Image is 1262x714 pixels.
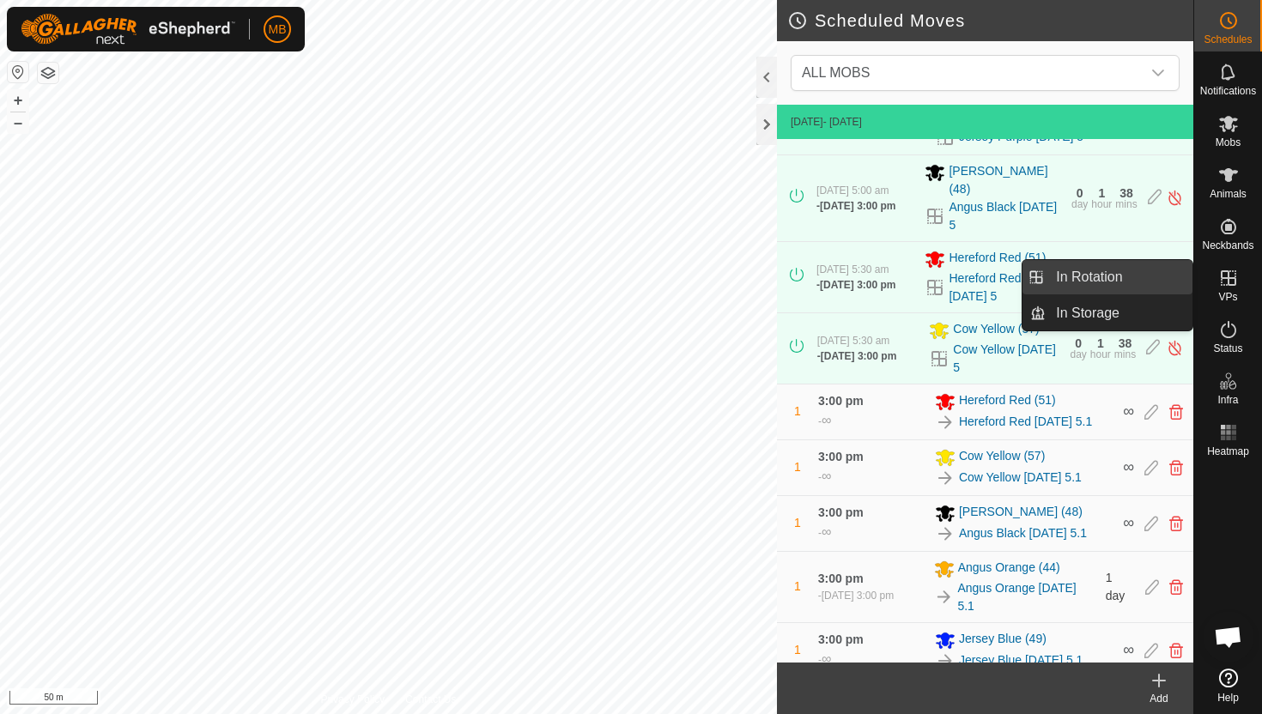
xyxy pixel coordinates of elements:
div: - [818,588,894,603]
span: Neckbands [1202,240,1253,251]
span: ∞ [822,524,831,539]
span: Heatmap [1207,446,1249,457]
span: ∞ [822,469,831,483]
span: Cow Yellow (57) [953,320,1039,341]
div: - [818,466,831,487]
span: Schedules [1204,34,1252,45]
span: Animals [1210,189,1247,199]
span: Hereford Red (51) [949,249,1046,269]
span: ∞ [1123,402,1134,420]
button: – [8,112,28,133]
img: To [934,587,955,608]
a: Cow Yellow [DATE] 5.1 [959,469,1082,487]
div: mins [1115,199,1137,209]
div: hour [1090,349,1111,360]
span: [DATE] 5:00 am [816,185,889,197]
a: Angus Orange [DATE] 5.1 [957,579,1095,615]
button: Map Layers [38,63,58,83]
div: - [816,277,895,293]
span: In Storage [1056,303,1119,324]
img: Turn off schedule move [1167,189,1183,207]
span: ∞ [1123,458,1134,475]
span: ∞ [822,413,831,427]
span: [DATE] 3:00 pm [820,279,895,291]
span: ALL MOBS [795,56,1141,90]
div: 1 [1097,337,1104,349]
span: 3:00 pm [818,450,864,463]
div: hour [1091,199,1112,209]
span: ∞ [1123,641,1134,658]
div: day [1071,199,1088,209]
span: ∞ [822,651,831,666]
span: In Rotation [1056,267,1122,287]
span: MB [269,21,287,39]
li: In Rotation [1022,260,1192,294]
span: 3:00 pm [818,632,864,646]
span: [DATE] 3:00 pm [821,350,896,362]
div: - [818,649,831,669]
span: [DATE] [791,116,823,128]
span: [PERSON_NAME] (48) [949,162,1061,198]
span: Status [1213,343,1242,354]
div: day [1070,349,1086,360]
span: [DATE] 3:00 pm [820,200,895,212]
span: 1 [794,579,801,593]
span: Mobs [1216,137,1241,148]
span: 1 [794,404,801,418]
a: Contact Us [405,692,456,707]
span: 1 day [1106,571,1125,602]
span: Jersey Blue (49) [959,630,1047,650]
div: 0 [1075,337,1082,349]
div: Open chat [1203,611,1254,663]
span: Hereford Red (51) [959,391,1056,412]
span: VPs [1218,292,1237,302]
span: ALL MOBS [802,65,870,80]
span: ∞ [822,127,831,142]
div: - [818,410,831,431]
span: Help [1217,693,1239,703]
span: Notifications [1200,86,1256,96]
div: mins [1114,349,1136,360]
div: - [816,198,895,214]
div: 38 [1119,187,1133,199]
button: + [8,90,28,111]
span: 1 [794,460,801,474]
img: Turn off schedule move [1167,339,1183,357]
span: Infra [1217,395,1238,405]
span: - [DATE] [823,116,862,128]
span: [PERSON_NAME] (48) [959,503,1083,523]
a: Hereford Red [DATE] 5.1 [959,413,1092,431]
img: Gallagher Logo [21,14,235,45]
img: To [935,523,956,544]
img: To [935,412,956,433]
a: Hereford Red [DATE] 5 [949,269,1060,306]
div: - [817,348,896,364]
span: 1 [794,643,801,657]
a: Angus Black [DATE] 5 [949,198,1061,234]
span: [DATE] 3:00 pm [822,590,894,602]
a: Privacy Policy [320,692,385,707]
span: 3:00 pm [818,394,864,408]
img: To [935,468,956,488]
div: 0 [1077,187,1083,199]
span: [DATE] 5:30 am [817,335,889,347]
div: dropdown trigger [1141,56,1175,90]
a: Help [1194,662,1262,710]
a: In Storage [1046,296,1192,330]
h2: Scheduled Moves [787,10,1193,31]
span: Cow Yellow (57) [959,447,1045,468]
span: ∞ [1123,514,1134,531]
div: - [818,522,831,542]
span: [DATE] 5:30 am [816,263,889,275]
span: 3:00 pm [818,572,864,585]
span: 3:00 pm [818,505,864,519]
div: 38 [1119,337,1132,349]
li: In Storage [1022,296,1192,330]
a: Jersey Blue [DATE] 5.1 [959,651,1083,669]
button: Reset Map [8,62,28,82]
div: Add [1125,691,1193,706]
a: Cow Yellow [DATE] 5 [953,341,1059,377]
a: Angus Black [DATE] 5.1 [959,524,1087,542]
span: Angus Orange (44) [958,559,1060,579]
a: In Rotation [1046,260,1192,294]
